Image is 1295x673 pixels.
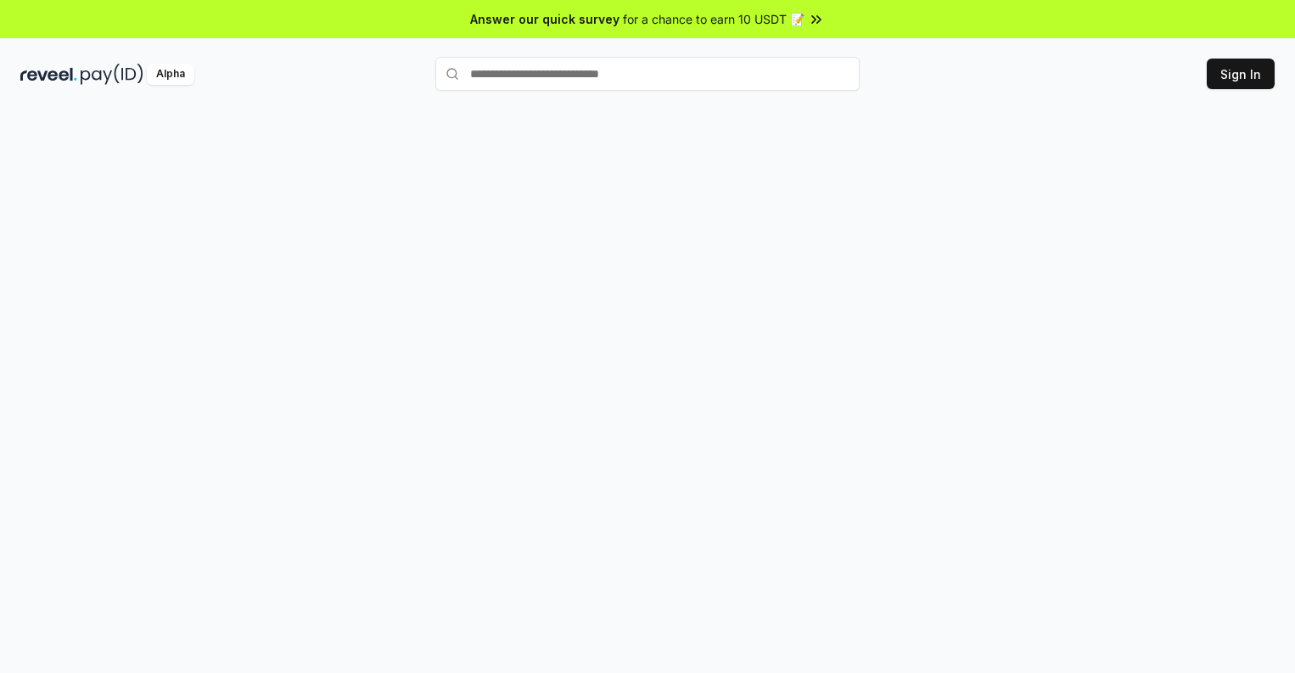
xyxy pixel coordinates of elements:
[470,10,619,28] span: Answer our quick survey
[623,10,804,28] span: for a chance to earn 10 USDT 📝
[81,64,143,85] img: pay_id
[147,64,194,85] div: Alpha
[1207,59,1275,89] button: Sign In
[20,64,77,85] img: reveel_dark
